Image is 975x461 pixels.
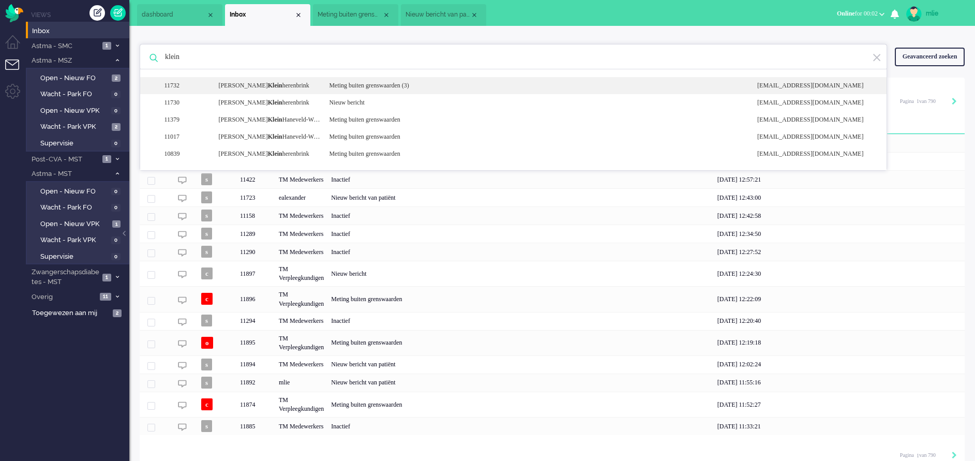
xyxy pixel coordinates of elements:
a: Wacht - Park VPK 2 [30,121,128,132]
span: s [201,173,212,185]
div: mlie [926,8,965,19]
div: 11290 [140,243,965,261]
span: 0 [111,236,121,244]
div: 11894 [140,355,965,374]
div: TM Verpleegkundigen [275,392,327,417]
img: ic-exit.svg [872,53,881,63]
div: [DATE] 12:24:30 [714,261,965,286]
span: Open - Nieuw VPK [40,106,109,116]
img: ic_chat_grey.svg [178,379,187,388]
div: ealexander [275,188,327,206]
span: s [201,359,212,370]
span: s [201,191,212,203]
span: Overig [30,292,97,302]
a: Supervisie 0 [30,250,128,262]
img: ic_chat_grey.svg [178,423,187,432]
div: Inactief [327,243,714,261]
div: 11897 [236,261,275,286]
div: 11294 [140,312,965,330]
div: Next [952,451,957,461]
span: Wacht - Park FO [40,203,109,213]
span: Wacht - Park VPK [40,122,109,132]
div: 11894 [236,355,275,374]
div: 11290 [236,243,275,261]
div: TM Medewerkers [275,355,327,374]
b: Klein [268,116,282,123]
div: Close tab [382,11,391,19]
span: s [201,210,212,221]
div: [DATE] 12:19:18 [714,330,965,355]
a: Open - Nieuw FO 2 [30,72,128,83]
div: 11895 [236,330,275,355]
span: Post-CVA - MST [30,155,99,165]
div: TM Medewerkers [275,312,327,330]
span: Wacht - Park VPK [40,235,109,245]
span: 0 [111,253,121,261]
li: View [225,4,310,26]
span: Open - Nieuw FO [40,187,109,197]
div: Meting buiten grenswaarden [327,330,714,355]
div: TM Medewerkers [275,170,327,188]
div: 11723 [140,188,965,206]
div: 11897 [140,261,965,286]
a: mlie [904,6,965,22]
span: s [201,228,212,240]
img: ic_chat_grey.svg [178,176,187,185]
span: 11 [100,293,111,301]
li: Onlinefor 00:02 [831,3,891,26]
div: [DATE] 12:02:24 [714,355,965,374]
a: Omnidesk [5,7,23,14]
span: Open - Nieuw VPK [40,219,110,229]
li: Tickets menu [5,60,28,83]
div: TM Medewerkers [275,243,327,261]
span: Astma - SMC [30,41,99,51]
div: 11874 [140,392,965,417]
div: Meting buiten grenswaarden [327,392,714,417]
div: [DATE] 11:52:27 [714,392,965,417]
a: Wacht - Park VPK 0 [30,234,128,245]
div: Geavanceerd zoeken [895,48,965,66]
span: 1 [112,220,121,228]
a: Open - Nieuw FO 0 [30,185,128,197]
a: Open - Nieuw VPK 1 [30,218,128,229]
span: Astma - MST [30,169,110,179]
div: [PERSON_NAME] Haneveld-Wiersma [211,132,321,141]
div: 11158 [236,206,275,225]
img: flow_omnibird.svg [5,4,23,22]
div: Next [952,97,957,107]
span: s [201,246,212,258]
div: 11892 [140,374,965,392]
span: o [201,337,213,349]
div: TM Verpleegkundigen [275,330,327,355]
div: 11732 [159,81,211,90]
div: [EMAIL_ADDRESS][DOMAIN_NAME] [749,98,882,107]
div: mlie [275,374,327,392]
div: [DATE] 11:33:21 [714,417,965,435]
li: Dashboard menu [5,35,28,58]
div: [EMAIL_ADDRESS][DOMAIN_NAME] [749,115,882,124]
img: ic_chat_grey.svg [178,270,187,279]
span: s [201,315,212,326]
img: avatar [906,6,922,22]
a: Supervisie 0 [30,137,128,148]
a: Toegewezen aan mij 2 [30,307,129,318]
div: Pagination [900,93,957,109]
div: 11017 [159,132,211,141]
span: Nieuw bericht van patiënt [406,10,470,19]
span: Online [837,10,855,17]
img: ic_chat_grey.svg [178,296,187,305]
div: 11289 [140,225,965,243]
span: c [201,293,213,305]
span: Inbox [230,10,294,19]
span: for 00:02 [837,10,878,17]
div: Meting buiten grenswaarden [327,286,714,311]
div: [DATE] 11:55:16 [714,374,965,392]
div: Inactief [327,170,714,188]
li: Dashboard [137,4,222,26]
img: ic_chat_grey.svg [178,248,187,257]
span: Toegewezen aan mij [32,308,110,318]
span: s [201,420,212,432]
span: dashboard [142,10,206,19]
img: ic_chat_grey.svg [178,230,187,239]
span: 1 [102,42,111,50]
